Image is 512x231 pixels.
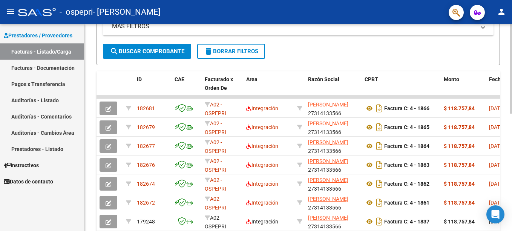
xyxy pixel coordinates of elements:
[308,138,359,154] div: 27314133566
[202,71,243,105] datatable-header-cell: Facturado x Orden De
[308,214,359,229] div: 27314133566
[6,7,15,16] mat-icon: menu
[374,178,384,190] i: Descargar documento
[204,48,258,55] span: Borrar Filtros
[110,48,184,55] span: Buscar Comprobante
[441,71,486,105] datatable-header-cell: Monto
[246,219,278,225] span: Integración
[246,143,278,149] span: Integración
[205,120,226,135] span: A02 - OSPEPRI
[384,105,429,111] strong: Factura C: 4 - 1866
[444,219,475,225] strong: $ 118.757,84
[308,157,359,173] div: 27314133566
[103,44,191,59] button: Buscar Comprobante
[374,197,384,209] i: Descargar documento
[444,143,475,149] strong: $ 118.757,84
[308,139,348,145] span: [PERSON_NAME]
[4,161,39,169] span: Instructivos
[384,124,429,130] strong: Factura C: 4 - 1865
[137,181,155,187] span: 182674
[362,71,441,105] datatable-header-cell: CPBT
[205,177,226,192] span: A02 - OSPEPRI
[308,177,348,183] span: [PERSON_NAME]
[308,100,359,116] div: 27314133566
[384,200,429,206] strong: Factura C: 4 - 1861
[365,76,378,82] span: CPBT
[103,17,494,35] mat-expansion-panel-header: MAS FILTROS
[308,158,348,164] span: [PERSON_NAME]
[137,162,155,168] span: 182676
[308,215,348,221] span: [PERSON_NAME]
[374,216,384,228] i: Descargar documento
[384,162,429,168] strong: Factura C: 4 - 1863
[444,162,475,168] strong: $ 118.757,84
[489,105,504,111] span: [DATE]
[112,22,475,31] mat-panel-title: MAS FILTROS
[444,124,475,130] strong: $ 118.757,84
[308,176,359,192] div: 27314133566
[308,102,348,108] span: [PERSON_NAME]
[305,71,362,105] datatable-header-cell: Razón Social
[137,105,155,111] span: 182681
[243,71,294,105] datatable-header-cell: Area
[137,124,155,130] span: 182679
[175,76,184,82] span: CAE
[246,105,278,111] span: Integración
[444,105,475,111] strong: $ 118.757,84
[204,47,213,56] mat-icon: delete
[374,159,384,171] i: Descargar documento
[308,120,348,126] span: [PERSON_NAME]
[137,219,155,225] span: 179248
[205,215,226,229] span: A02 - OSPEPRI
[246,76,258,82] span: Area
[489,162,504,168] span: [DATE]
[489,143,504,149] span: [DATE]
[444,181,475,187] strong: $ 118.757,84
[374,121,384,133] i: Descargar documento
[384,143,429,149] strong: Factura C: 4 - 1864
[497,7,506,16] mat-icon: person
[486,205,504,223] div: Open Intercom Messenger
[308,196,348,202] span: [PERSON_NAME]
[205,102,226,116] span: A02 - OSPEPRI
[137,143,155,149] span: 182677
[137,200,155,206] span: 182672
[60,4,93,20] span: - ospepri
[489,124,504,130] span: [DATE]
[384,181,429,187] strong: Factura C: 4 - 1862
[4,177,53,186] span: Datos de contacto
[246,162,278,168] span: Integración
[444,200,475,206] strong: $ 118.757,84
[489,200,504,206] span: [DATE]
[197,44,265,59] button: Borrar Filtros
[246,124,278,130] span: Integración
[137,76,142,82] span: ID
[246,200,278,206] span: Integración
[4,31,72,40] span: Prestadores / Proveedores
[374,102,384,114] i: Descargar documento
[308,119,359,135] div: 27314133566
[93,4,161,20] span: - [PERSON_NAME]
[444,76,459,82] span: Monto
[134,71,172,105] datatable-header-cell: ID
[384,219,429,225] strong: Factura C: 4 - 1837
[205,158,226,173] span: A02 - OSPEPRI
[374,140,384,152] i: Descargar documento
[308,76,339,82] span: Razón Social
[205,139,226,154] span: A02 - OSPEPRI
[308,195,359,211] div: 27314133566
[205,196,226,211] span: A02 - OSPEPRI
[110,47,119,56] mat-icon: search
[246,181,278,187] span: Integración
[205,76,233,91] span: Facturado x Orden De
[489,181,504,187] span: [DATE]
[172,71,202,105] datatable-header-cell: CAE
